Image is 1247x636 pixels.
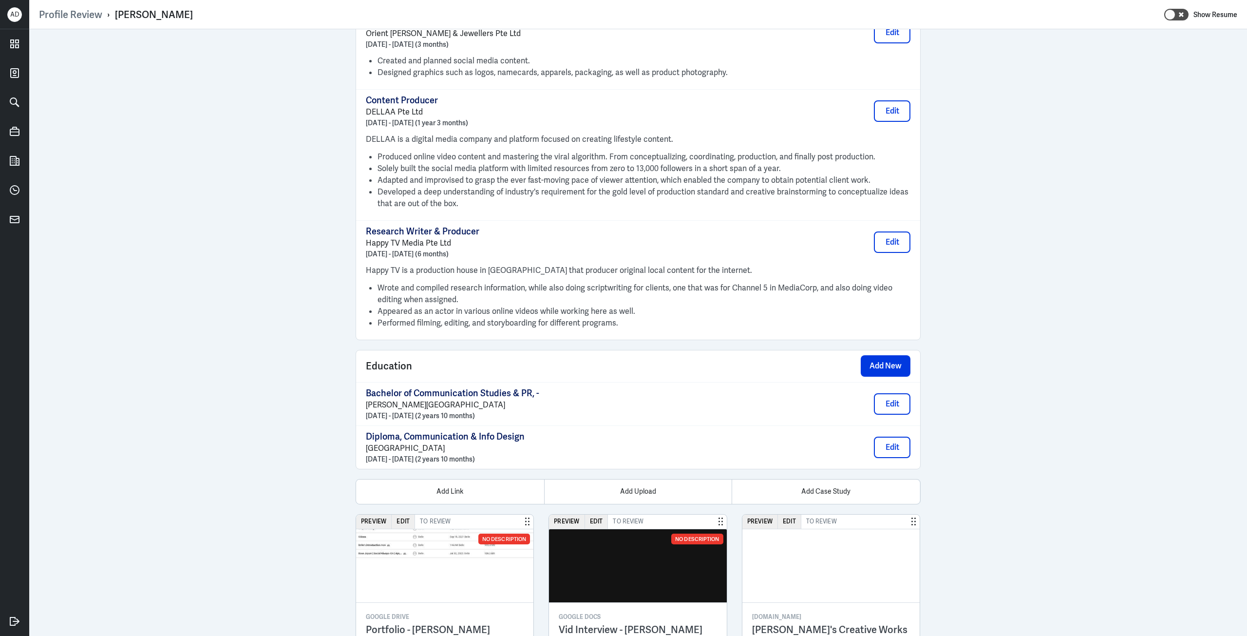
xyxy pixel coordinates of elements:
p: Happy TV Media Pte Ltd [366,237,479,249]
li: Wrote and compiled research information, while also doing scriptwriting for clients, one that was... [378,282,910,306]
span: To Review [608,515,648,529]
p: [DATE] - [DATE] (3 months) [366,39,521,49]
div: Add Case Study [732,480,920,504]
p: DELLAA is a digital media company and platform focused on creating lifestyle content. [366,134,910,145]
p: [PERSON_NAME][GEOGRAPHIC_DATA] [366,399,539,411]
button: Add New [861,355,910,377]
li: Developed a deep understanding of industry's requirement for the gold level of production standar... [378,186,910,210]
button: Preview [356,515,392,529]
p: Orient [PERSON_NAME] & Jewellers Pte Ltd [366,28,521,39]
li: Adapted and improvised to grasp the ever fast-moving pace of viewer attention, which enabled the ... [378,174,910,186]
li: Designed graphics such as logos, namecards, apparels, packaging, as well as product photography. [378,67,910,78]
p: Research Writer & Producer [366,226,479,237]
button: Edit [392,515,415,529]
span: To Review [801,515,842,529]
div: [PERSON_NAME] [115,8,193,21]
label: Show Resume [1193,8,1237,21]
p: Happy TV is a production house in [GEOGRAPHIC_DATA] that producer original local content for the ... [366,265,910,276]
li: Performed filming, editing, and storyboarding for different programs. [378,317,910,329]
p: › [102,8,115,21]
p: Diploma, Communication & Info Design [366,431,525,443]
div: No Description [478,534,530,544]
span: To Review [415,515,455,529]
button: Edit [874,100,910,122]
div: Add Link [356,480,544,504]
p: [DOMAIN_NAME] [752,613,910,621]
p: [DATE] - [DATE] (6 months) [366,249,479,259]
p: Google Drive [366,613,524,621]
button: Preview [549,515,585,529]
div: No Description [671,534,723,544]
p: [DATE] - [DATE] (2 years 10 months) [366,411,539,421]
li: Created and planned social media content. [378,55,910,67]
button: Edit [778,515,801,529]
p: [DATE] - [DATE] (1 year 3 months) [366,118,468,128]
button: Edit [874,393,910,415]
div: AD [7,7,22,22]
li: Appeared as an actor in various online videos while working here as well. [378,306,910,317]
button: Edit [874,231,910,253]
p: Bachelor of Communication Studies & PR, - [366,387,539,399]
button: Edit [874,437,910,458]
button: Preview [742,515,778,529]
p: [DATE] - [DATE] (2 years 10 months) [366,454,525,464]
span: Education [366,359,412,373]
button: Edit [874,22,910,43]
li: Produced online video content and mastering the viral algorithm. From conceptualizing, coordinati... [378,151,910,163]
p: [GEOGRAPHIC_DATA] [366,443,525,454]
a: Profile Review [39,8,102,21]
div: Add Upload [544,480,732,504]
p: Content Producer [366,95,468,106]
li: Solely built the social media platform with limited resources from zero to 13,000 followers in a ... [378,163,910,174]
button: Edit [585,515,608,529]
p: DELLAA Pte Ltd [366,106,468,118]
p: Google Docs [559,613,717,621]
